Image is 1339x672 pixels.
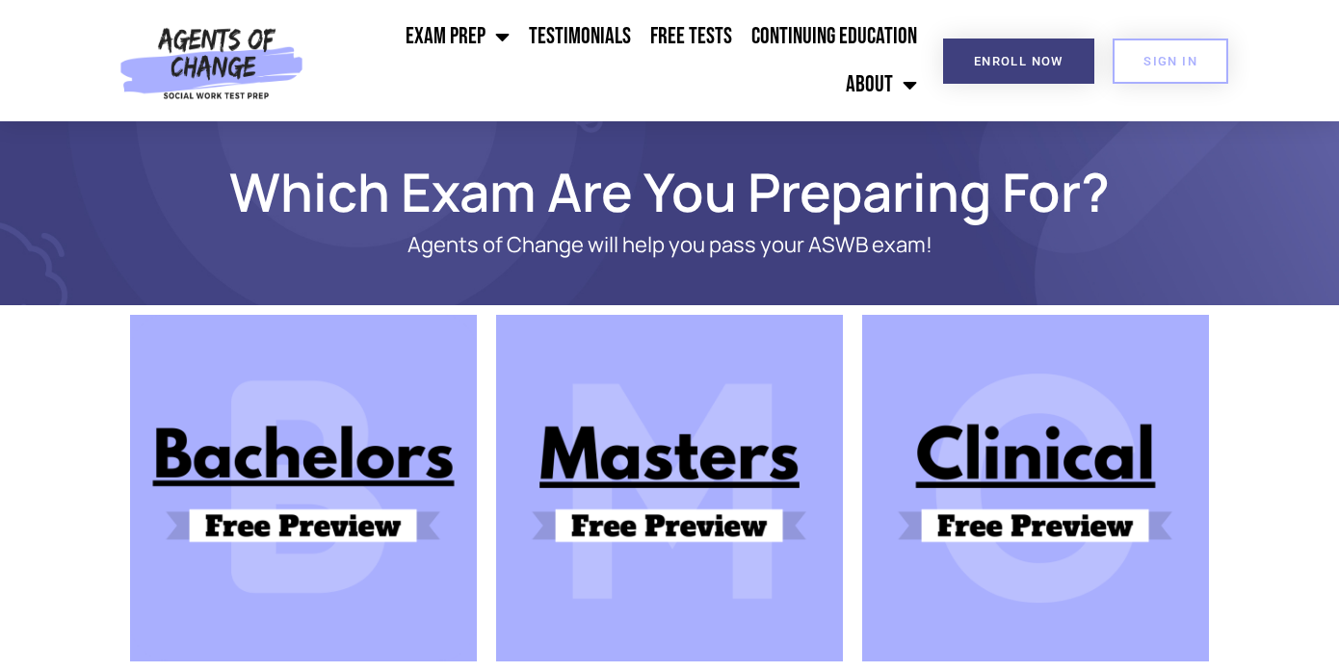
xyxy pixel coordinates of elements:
a: Exam Prep [396,13,519,61]
span: SIGN IN [1143,55,1197,67]
nav: Menu [312,13,927,109]
p: Agents of Change will help you pass your ASWB exam! [197,233,1142,257]
a: Continuing Education [742,13,927,61]
a: Free Tests [641,13,742,61]
h1: Which Exam Are You Preparing For? [120,169,1219,214]
a: Enroll Now [943,39,1094,84]
a: SIGN IN [1113,39,1228,84]
span: Enroll Now [974,55,1063,67]
a: Testimonials [519,13,641,61]
a: About [836,61,927,109]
